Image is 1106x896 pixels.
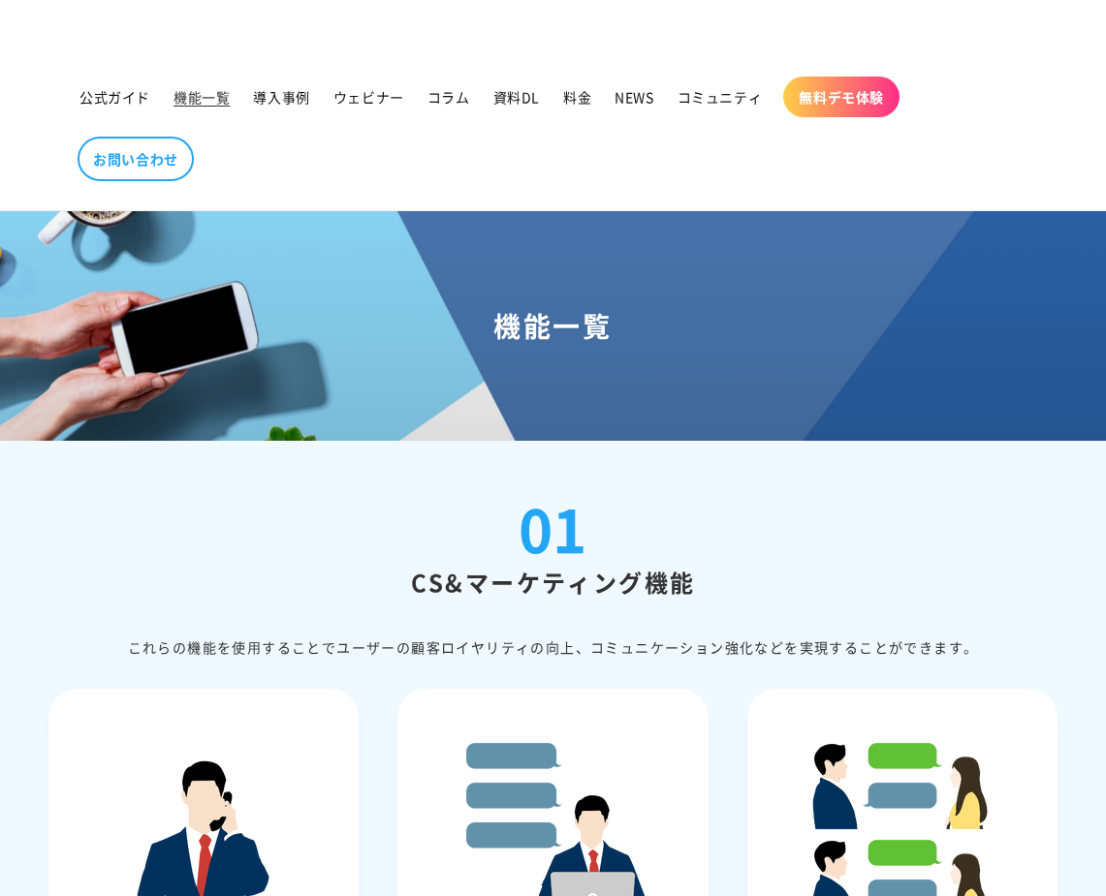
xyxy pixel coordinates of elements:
[615,88,653,106] span: NEWS
[482,77,552,117] a: 資料DL
[493,88,540,106] span: 資料DL
[799,88,884,106] span: 無料デモ体験
[48,635,1058,660] div: これらの機能を使⽤することでユーザーの顧客ロイヤリティの向上、コミュニケーション強化などを実現することができます。
[93,150,178,168] span: お問い合わせ
[241,77,321,117] a: 導入事例
[253,88,309,106] span: 導入事例
[783,77,900,117] a: 無料デモ体験
[48,567,1058,597] h2: CS&マーケティング機能
[563,88,591,106] span: 料金
[666,77,774,117] a: コミュニティ
[78,137,194,181] a: お問い合わせ
[427,88,470,106] span: コラム
[174,88,230,106] span: 機能一覧
[552,77,603,117] a: 料金
[322,77,416,117] a: ウェビナー
[162,77,241,117] a: 機能一覧
[333,88,404,106] span: ウェビナー
[519,499,587,557] div: 01
[603,77,665,117] a: NEWS
[23,308,1083,343] h1: 機能一覧
[416,77,482,117] a: コラム
[678,88,763,106] span: コミュニティ
[79,88,150,106] span: 公式ガイド
[68,77,162,117] a: 公式ガイド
